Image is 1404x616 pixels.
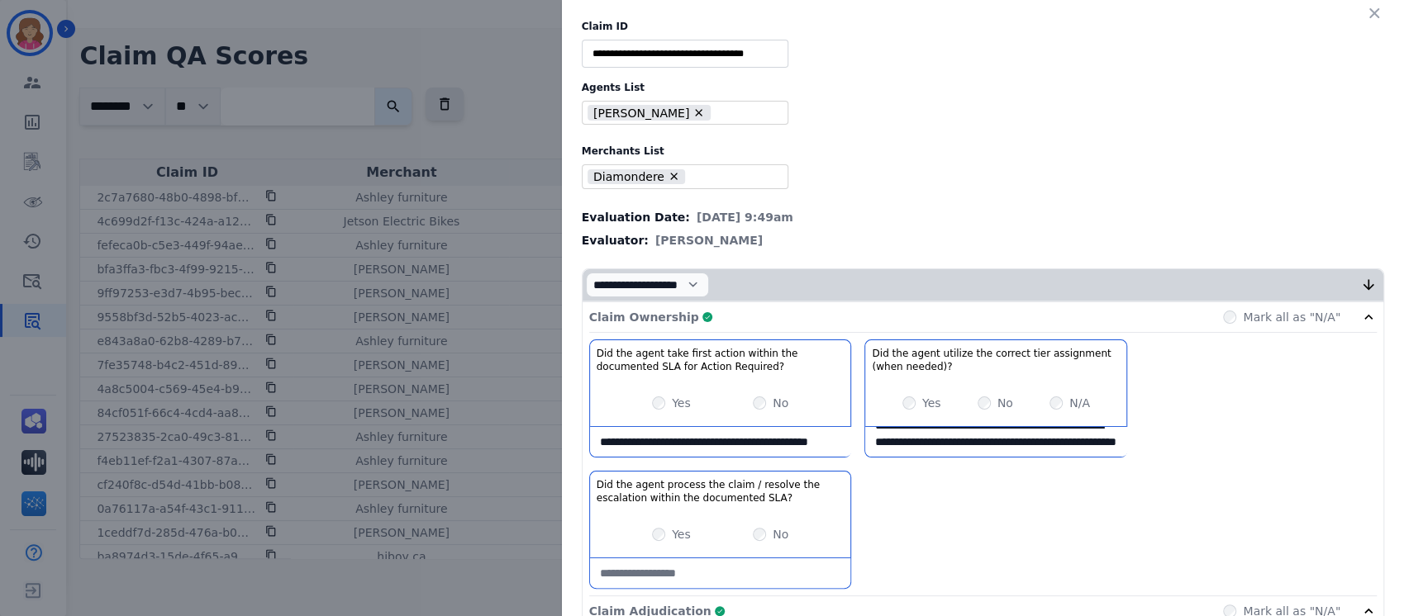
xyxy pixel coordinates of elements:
h3: Did the agent utilize the correct tier assignment (when needed)? [872,347,1120,373]
label: Merchants List [582,145,1384,158]
label: Claim ID [582,20,1384,33]
p: Claim Ownership [589,309,699,325]
button: Remove Nakashima Hasan [692,107,705,119]
label: Yes [672,395,691,411]
li: [PERSON_NAME] [588,105,711,121]
span: [PERSON_NAME] [655,232,763,249]
label: Agents List [582,81,1384,94]
h3: Did the agent process the claim / resolve the escalation within the documented SLA? [597,478,845,505]
label: Yes [672,526,691,543]
label: No [997,395,1013,411]
label: N/A [1069,395,1090,411]
div: Evaluation Date: [582,209,1384,225]
label: No [773,395,788,411]
label: Yes [922,395,941,411]
div: Evaluator: [582,232,1384,249]
button: Remove Diamondere [668,170,680,182]
h3: Did the agent take first action within the documented SLA for Action Required? [597,347,845,373]
ul: selected options [586,167,778,187]
li: Diamondere [588,169,685,185]
ul: selected options [586,103,778,123]
label: No [773,526,788,543]
label: Mark all as "N/A" [1243,309,1340,325]
span: [DATE] 9:49am [697,209,793,225]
